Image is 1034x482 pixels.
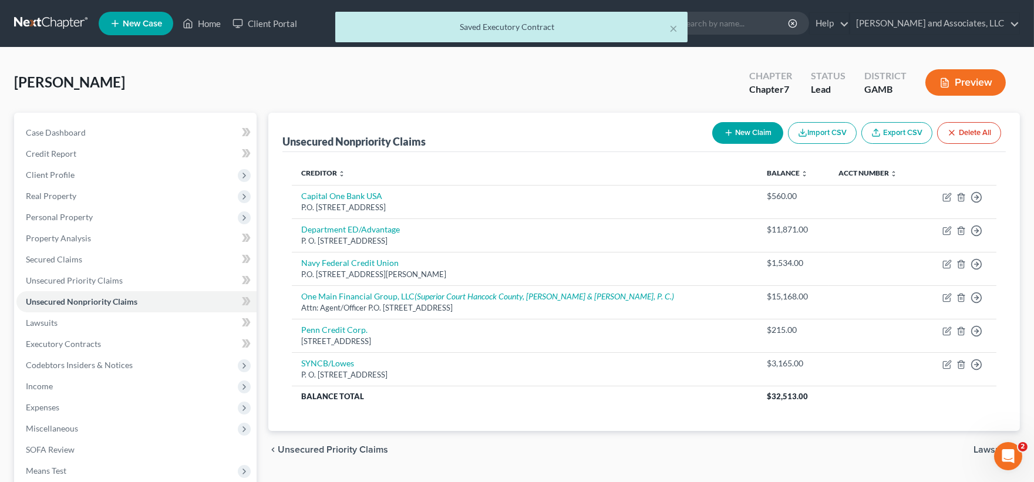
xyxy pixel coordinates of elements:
th: Balance Total [292,386,757,407]
div: $11,871.00 [767,224,819,235]
span: Income [26,381,53,391]
button: New Claim [712,122,783,144]
span: Property Analysis [26,233,91,243]
i: (Superior Court Hancock County, [PERSON_NAME] & [PERSON_NAME], P. C.) [415,291,674,301]
a: Credit Report [16,143,257,164]
button: × [670,21,678,35]
button: Import CSV [788,122,857,144]
a: Capital One Bank USA [301,191,382,201]
span: Real Property [26,191,76,201]
span: Secured Claims [26,254,82,264]
span: Lawsuits [26,318,58,328]
div: GAMB [864,83,907,96]
div: $1,534.00 [767,257,819,269]
button: Lawsuits chevron_right [974,445,1020,454]
span: Codebtors Insiders & Notices [26,360,133,370]
span: [PERSON_NAME] [14,73,125,90]
a: Unsecured Nonpriority Claims [16,291,257,312]
button: chevron_left Unsecured Priority Claims [268,445,388,454]
span: Unsecured Priority Claims [278,445,388,454]
span: Executory Contracts [26,339,101,349]
span: $32,513.00 [767,392,808,401]
a: SOFA Review [16,439,257,460]
div: P.O. [STREET_ADDRESS] [301,202,748,213]
a: Penn Credit Corp. [301,325,368,335]
div: P. O. [STREET_ADDRESS] [301,369,748,380]
span: Miscellaneous [26,423,78,433]
div: Chapter [749,69,792,83]
div: [STREET_ADDRESS] [301,336,748,347]
i: unfold_more [890,170,897,177]
a: Acct Number unfold_more [838,168,897,177]
div: P.O. [STREET_ADDRESS][PERSON_NAME] [301,269,748,280]
span: Expenses [26,402,59,412]
iframe: Intercom live chat [994,442,1022,470]
a: Creditor unfold_more [301,168,345,177]
div: Lead [811,83,846,96]
div: $215.00 [767,324,819,336]
button: Delete All [937,122,1001,144]
span: 2 [1018,442,1028,451]
i: chevron_left [268,445,278,454]
a: Navy Federal Credit Union [301,258,399,268]
a: One Main Financial Group, LLC(Superior Court Hancock County, [PERSON_NAME] & [PERSON_NAME], P. C.) [301,291,674,301]
span: Client Profile [26,170,75,180]
span: Case Dashboard [26,127,86,137]
a: Unsecured Priority Claims [16,270,257,291]
a: Export CSV [861,122,932,144]
a: Case Dashboard [16,122,257,143]
div: $560.00 [767,190,819,202]
i: unfold_more [801,170,808,177]
div: Unsecured Nonpriority Claims [282,134,426,149]
span: Means Test [26,466,66,476]
a: Department ED/Advantage [301,224,400,234]
span: 7 [784,83,789,95]
div: Saved Executory Contract [345,21,678,33]
a: Property Analysis [16,228,257,249]
div: Status [811,69,846,83]
a: Executory Contracts [16,333,257,355]
div: $3,165.00 [767,358,819,369]
div: District [864,69,907,83]
div: Attn: Agent/Officer P.O. [STREET_ADDRESS] [301,302,748,314]
a: Secured Claims [16,249,257,270]
a: Balance unfold_more [767,168,808,177]
span: Personal Property [26,212,93,222]
a: SYNCB/Lowes [301,358,354,368]
a: Lawsuits [16,312,257,333]
button: Preview [925,69,1006,96]
span: Unsecured Priority Claims [26,275,123,285]
div: P. O. [STREET_ADDRESS] [301,235,748,247]
div: Chapter [749,83,792,96]
div: $15,168.00 [767,291,819,302]
i: unfold_more [338,170,345,177]
span: Credit Report [26,149,76,159]
span: SOFA Review [26,444,75,454]
span: Unsecured Nonpriority Claims [26,296,137,306]
span: Lawsuits [974,445,1011,454]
